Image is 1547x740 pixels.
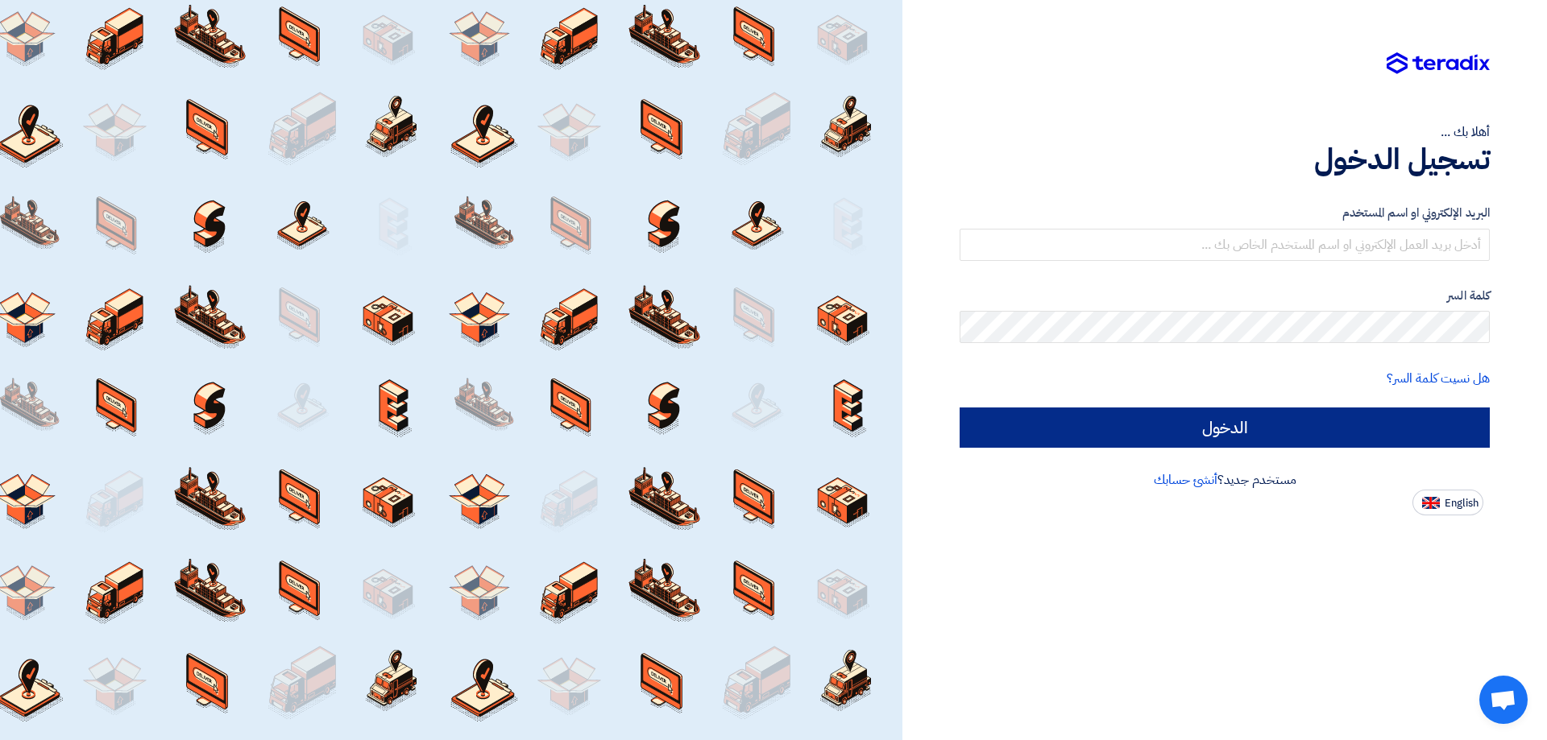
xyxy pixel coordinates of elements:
[960,142,1490,177] h1: تسجيل الدخول
[960,204,1490,222] label: البريد الإلكتروني او اسم المستخدم
[1412,490,1483,515] button: English
[1422,497,1440,509] img: en-US.png
[960,407,1490,448] input: الدخول
[1387,369,1490,388] a: هل نسيت كلمة السر؟
[960,470,1490,490] div: مستخدم جديد؟
[1445,498,1479,509] span: English
[960,122,1490,142] div: أهلا بك ...
[960,229,1490,261] input: أدخل بريد العمل الإلكتروني او اسم المستخدم الخاص بك ...
[960,287,1490,305] label: كلمة السر
[1154,470,1217,490] a: أنشئ حسابك
[1479,676,1528,724] div: Open chat
[1387,52,1490,75] img: Teradix logo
